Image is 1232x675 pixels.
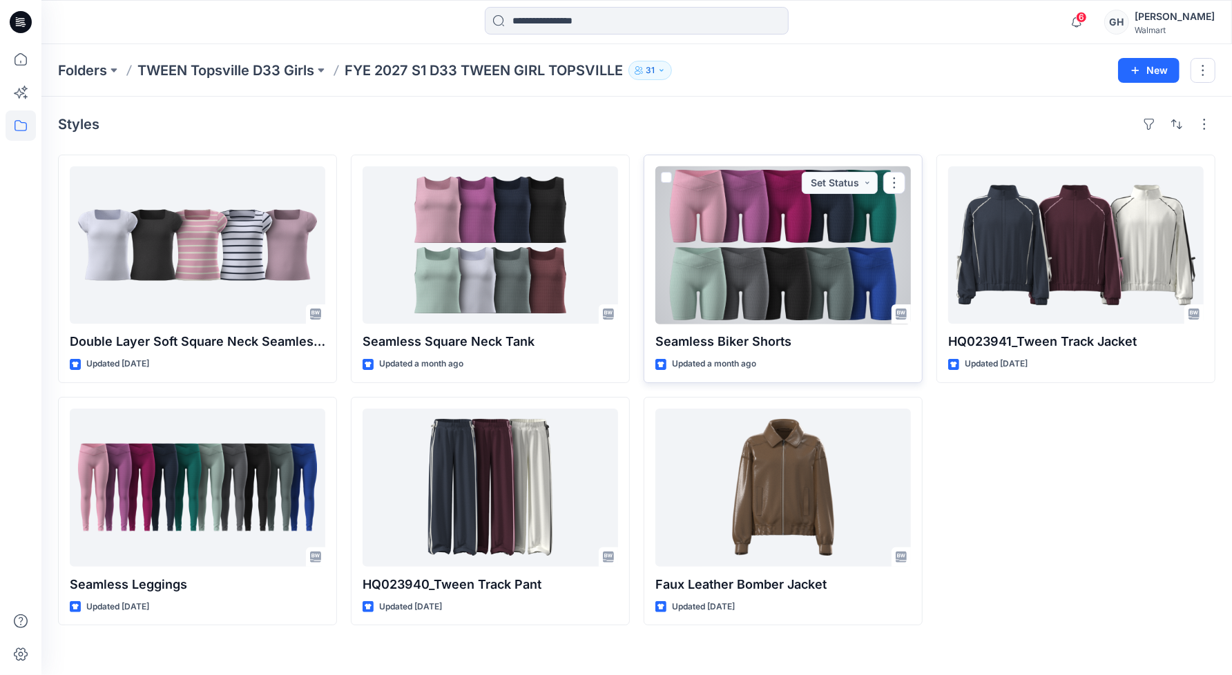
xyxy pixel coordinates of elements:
[948,332,1204,351] p: HQ023941_Tween Track Jacket
[1076,12,1087,23] span: 6
[363,409,618,566] a: HQ023940_Tween Track Pant
[379,600,442,614] p: Updated [DATE]
[655,166,911,324] a: Seamless Biker Shorts
[672,357,756,371] p: Updated a month ago
[1135,25,1215,35] div: Walmart
[70,575,325,594] p: Seamless Leggings
[672,600,735,614] p: Updated [DATE]
[1118,58,1180,83] button: New
[363,332,618,351] p: Seamless Square Neck Tank
[363,575,618,594] p: HQ023940_Tween Track Pant
[137,61,314,80] a: TWEEN Topsville D33 Girls
[363,166,618,324] a: Seamless Square Neck Tank
[646,63,655,78] p: 31
[345,61,623,80] p: FYE 2027 S1 D33 TWEEN GIRL TOPSVILLE
[965,357,1028,371] p: Updated [DATE]
[86,357,149,371] p: Updated [DATE]
[655,332,911,351] p: Seamless Biker Shorts
[70,166,325,324] a: Double Layer Soft Square Neck Seamless Crop
[655,575,911,594] p: Faux Leather Bomber Jacket
[1104,10,1129,35] div: GH
[70,332,325,351] p: Double Layer Soft Square Neck Seamless Crop
[379,357,463,371] p: Updated a month ago
[58,61,107,80] a: Folders
[628,61,672,80] button: 31
[948,166,1204,324] a: HQ023941_Tween Track Jacket
[70,409,325,566] a: Seamless Leggings
[655,409,911,566] a: Faux Leather Bomber Jacket
[86,600,149,614] p: Updated [DATE]
[1135,8,1215,25] div: [PERSON_NAME]
[58,116,99,133] h4: Styles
